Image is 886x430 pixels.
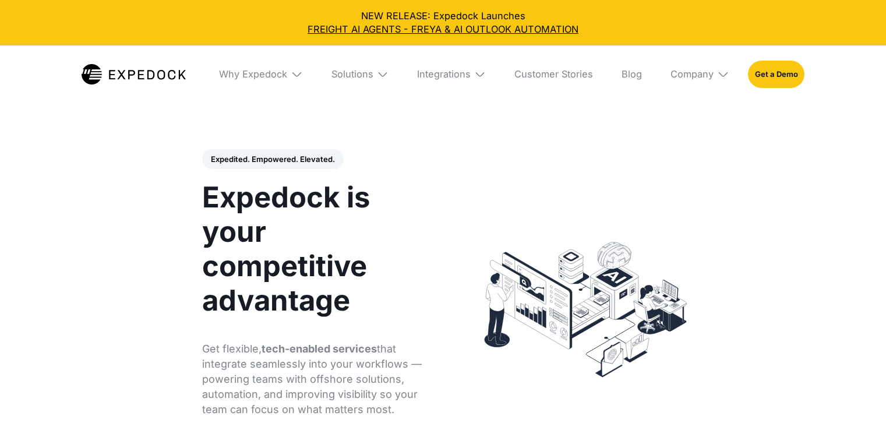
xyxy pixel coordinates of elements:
[670,68,714,80] div: Company
[322,45,398,103] div: Solutions
[331,68,373,80] div: Solutions
[408,45,496,103] div: Integrations
[210,45,312,103] div: Why Expedock
[9,9,876,36] div: NEW RELEASE: Expedock Launches
[505,45,603,103] a: Customer Stories
[612,45,652,103] a: Blog
[417,68,471,80] div: Integrations
[9,23,876,36] a: FREIGHT AI AGENTS - FREYA & AI OUTLOOK AUTOMATION
[202,341,431,417] p: Get flexible, that integrate seamlessly into your workflows — powering teams with offshore soluti...
[202,181,431,318] h1: Expedock is your competitive advantage
[219,68,287,80] div: Why Expedock
[661,45,739,103] div: Company
[748,61,804,88] a: Get a Demo
[262,343,377,355] strong: tech-enabled services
